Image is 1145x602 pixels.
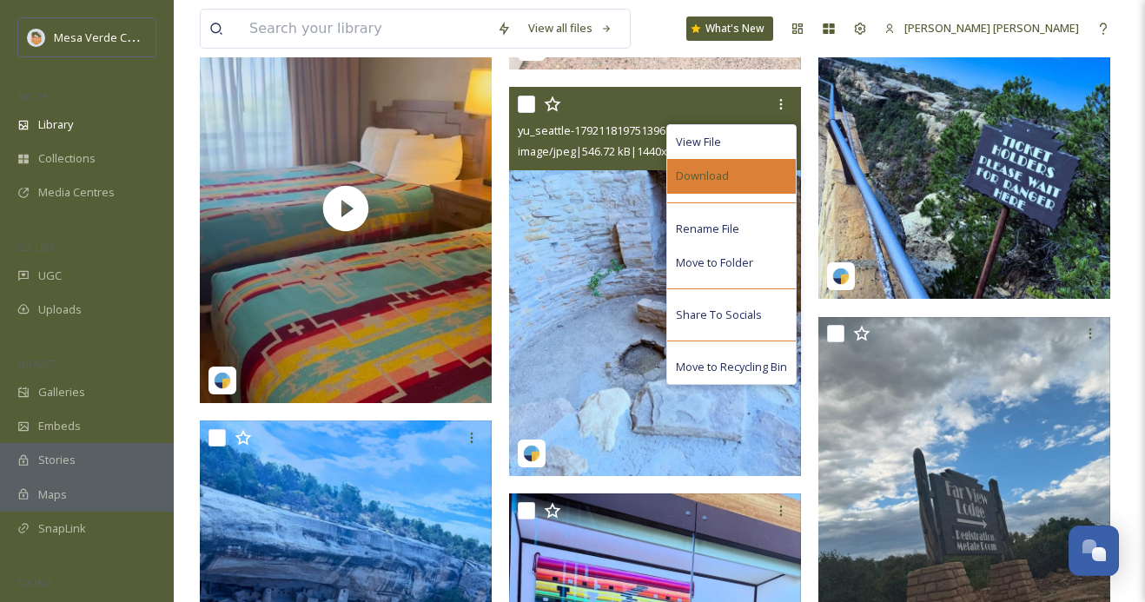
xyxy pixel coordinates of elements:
input: Search your library [241,10,488,48]
span: Move to Recycling Bin [676,359,787,375]
img: thumbnail [200,14,492,403]
span: Collections [38,150,96,167]
span: Share To Socials [676,307,762,323]
span: Mesa Verde Country [54,29,161,45]
span: yu_seattle-17921181975139694.jpg [518,122,696,138]
span: Download [676,168,729,184]
button: Open Chat [1069,526,1119,576]
a: What's New [686,17,773,41]
img: snapsea-logo.png [832,268,850,285]
img: MVC%20SnapSea%20logo%20%281%29.png [28,29,45,46]
span: View File [676,134,721,150]
span: Embeds [38,418,81,434]
span: Rename File [676,221,739,237]
span: image/jpeg | 546.72 kB | 1440 x 1918 [518,143,692,159]
span: Maps [38,486,67,503]
span: COLLECT [17,241,55,254]
span: UGC [38,268,62,284]
img: yu_seattle-17921181975139694.jpg [509,87,801,475]
img: snapsea-logo.png [523,445,540,462]
span: SOCIALS [17,576,52,589]
span: Galleries [38,384,85,400]
span: Media Centres [38,184,115,201]
img: snapsea-logo.png [214,372,231,389]
a: [PERSON_NAME] [PERSON_NAME] [876,11,1088,45]
span: SnapLink [38,520,86,537]
span: Library [38,116,73,133]
span: [PERSON_NAME] [PERSON_NAME] [904,20,1079,36]
span: Move to Folder [676,255,753,271]
span: Stories [38,452,76,468]
span: Uploads [38,301,82,318]
a: View all files [520,11,621,45]
span: MEDIA [17,89,48,103]
span: WIDGETS [17,357,57,370]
